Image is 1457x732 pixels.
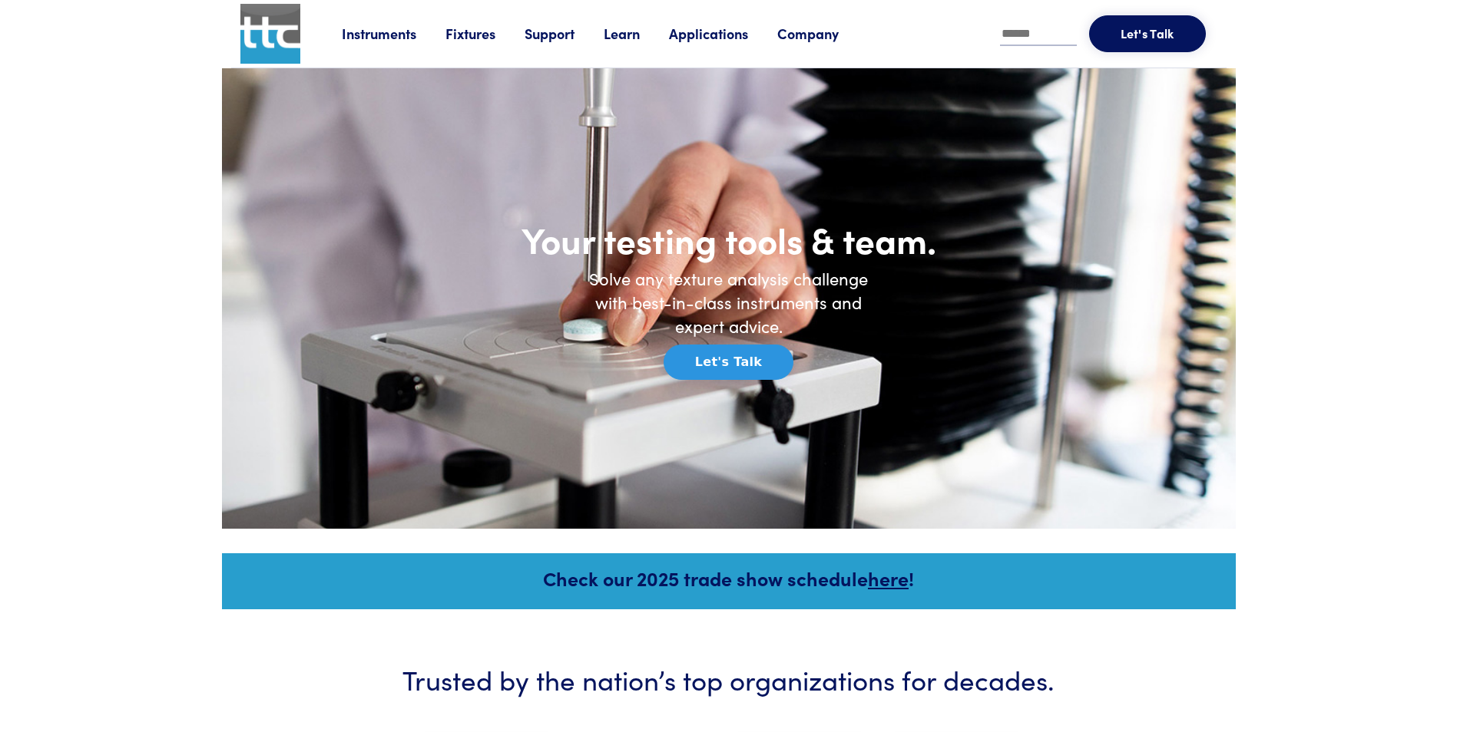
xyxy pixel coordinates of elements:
[240,4,300,64] img: ttc_logo_1x1_v1.0.png
[525,24,604,43] a: Support
[445,24,525,43] a: Fixtures
[268,660,1190,697] h3: Trusted by the nation’s top organizations for decades.
[604,24,669,43] a: Learn
[575,267,882,338] h6: Solve any texture analysis challenge with best-in-class instruments and expert advice.
[669,24,777,43] a: Applications
[243,565,1215,592] h5: Check our 2025 trade show schedule !
[422,217,1036,262] h1: Your testing tools & team.
[342,24,445,43] a: Instruments
[868,565,909,592] a: here
[777,24,868,43] a: Company
[664,345,793,380] button: Let's Talk
[1089,15,1206,52] button: Let's Talk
